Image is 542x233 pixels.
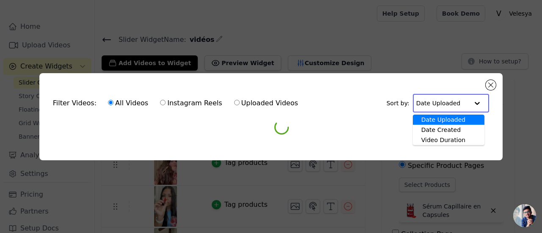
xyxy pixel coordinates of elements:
label: All Videos [108,98,149,109]
div: Date Uploaded [413,115,484,125]
label: Instagram Reels [160,98,222,109]
div: Ouvrir le chat [513,204,536,227]
div: Filter Videos: [53,93,303,113]
div: Video Duration [413,135,484,145]
label: Uploaded Videos [234,98,299,109]
button: Close modal [486,80,496,90]
div: Sort by: [387,94,489,112]
div: Date Created [413,125,484,135]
